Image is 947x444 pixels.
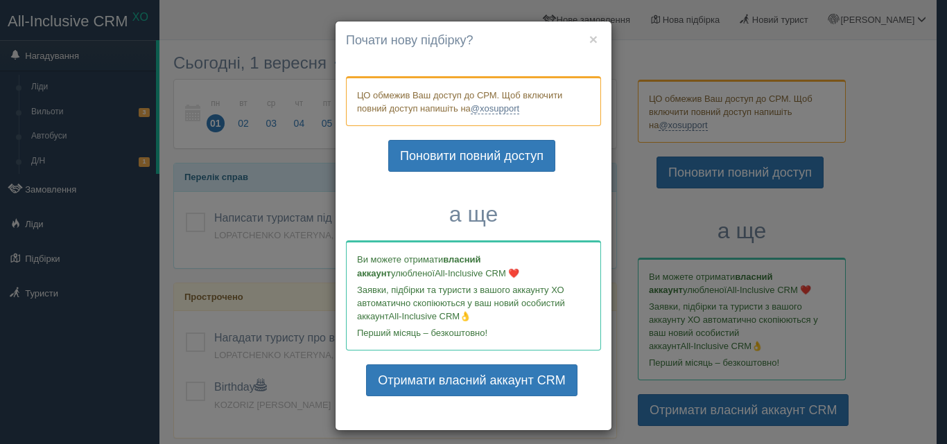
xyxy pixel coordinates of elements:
[435,268,519,278] span: All-Inclusive CRM ❤️
[589,32,598,46] button: ×
[346,76,601,126] div: ЦО обмежив Ваш доступ до СРМ. Щоб включити повний доступ напишіть на
[346,32,601,50] h4: Почати нову підбірку?
[357,254,481,278] b: власний аккаунт
[357,253,590,279] p: Ви можете отримати улюбленої
[346,202,601,227] h3: а ще
[366,364,577,396] a: Отримати власний аккаунт CRM
[471,103,519,114] a: @xosupport
[389,311,471,321] span: All-Inclusive CRM👌
[357,283,590,323] p: Заявки, підбірки та туристи з вашого аккаунту ХО автоматично скопіюються у ваш новий особистий ак...
[388,140,555,172] a: Поновити повний доступ
[357,326,590,339] p: Перший місяць – безкоштовно!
